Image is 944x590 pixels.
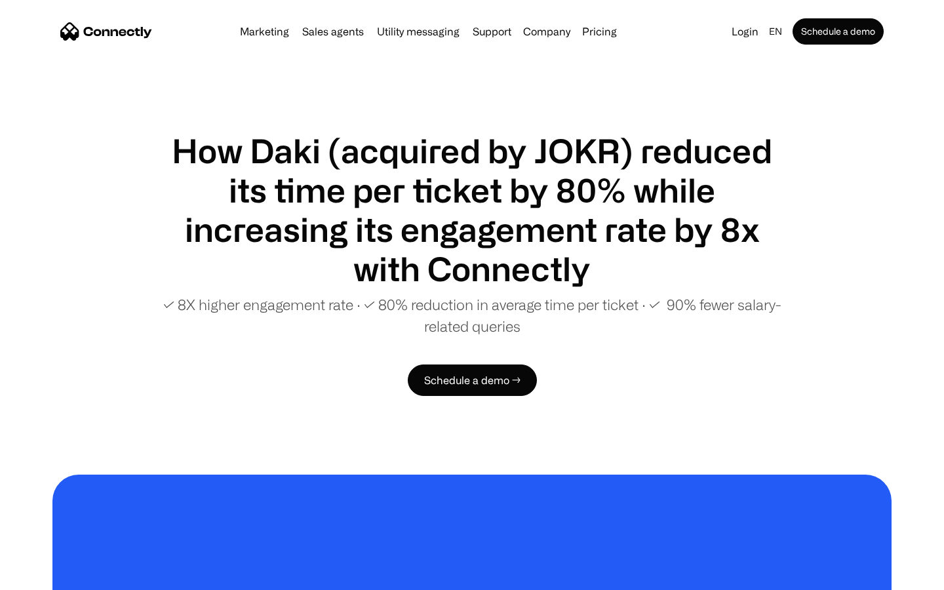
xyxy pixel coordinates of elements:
[26,567,79,585] ul: Language list
[408,364,537,396] a: Schedule a demo →
[297,26,369,37] a: Sales agents
[764,22,790,41] div: en
[523,22,570,41] div: Company
[726,22,764,41] a: Login
[235,26,294,37] a: Marketing
[467,26,517,37] a: Support
[372,26,465,37] a: Utility messaging
[60,22,152,41] a: home
[157,294,787,337] p: ✓ 8X higher engagement rate ∙ ✓ 80% reduction in average time per ticket ∙ ✓ 90% fewer salary-rel...
[769,22,782,41] div: en
[577,26,622,37] a: Pricing
[793,18,884,45] a: Schedule a demo
[13,566,79,585] aside: Language selected: English
[519,22,574,41] div: Company
[157,131,787,288] h1: How Daki (acquired by JOKR) reduced its time per ticket by 80% while increasing its engagement ra...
